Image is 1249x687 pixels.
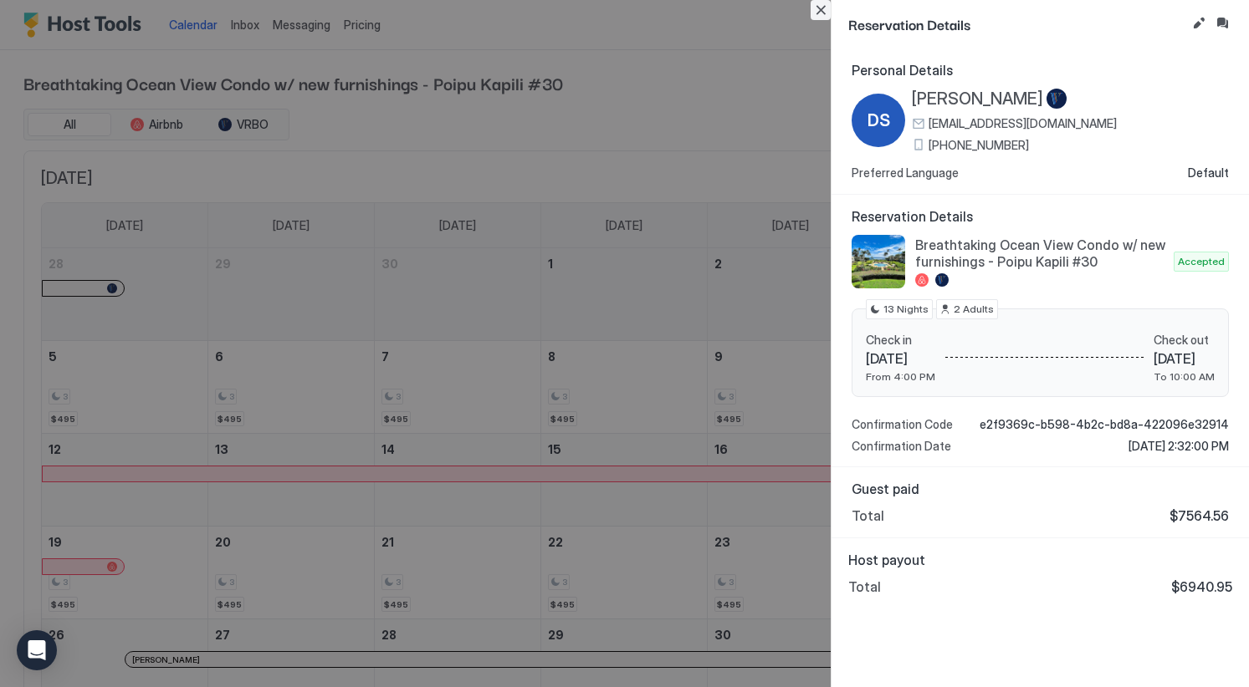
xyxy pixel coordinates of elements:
span: Total [852,507,884,524]
span: Check in [866,333,935,348]
span: Reservation Details [848,13,1185,34]
span: DS [868,108,890,133]
span: e2f9369c-b598-4b2c-bd8a-422096e32914 [980,417,1229,432]
span: 13 Nights [883,302,929,317]
span: From 4:00 PM [866,370,935,383]
span: [PHONE_NUMBER] [929,138,1029,153]
span: Reservation Details [852,208,1229,225]
span: Guest paid [852,481,1229,497]
span: [DATE] 2:32:00 PM [1129,439,1229,454]
span: Host payout [848,552,1232,568]
span: Breathtaking Ocean View Condo w/ new furnishings - Poipu Kapili #30 [915,237,1167,270]
div: listing image [852,235,905,288]
span: Confirmation Code [852,417,953,432]
span: 2 Adults [954,302,994,317]
span: [EMAIL_ADDRESS][DOMAIN_NAME] [929,116,1117,131]
span: Personal Details [852,62,1229,79]
span: [PERSON_NAME] [912,89,1043,109]
span: Preferred Language [852,165,959,181]
span: [DATE] [866,350,935,367]
span: Total [848,578,881,595]
span: Confirmation Date [852,439,951,454]
button: Edit reservation [1189,13,1209,33]
span: Accepted [1178,254,1225,269]
span: Default [1188,165,1229,181]
span: $7564.56 [1170,507,1229,524]
span: To 10:00 AM [1154,370,1215,383]
div: Open Intercom Messenger [17,630,57,670]
span: $6940.95 [1171,578,1232,595]
span: [DATE] [1154,350,1215,367]
button: Inbox [1212,13,1232,33]
span: Check out [1154,333,1215,348]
